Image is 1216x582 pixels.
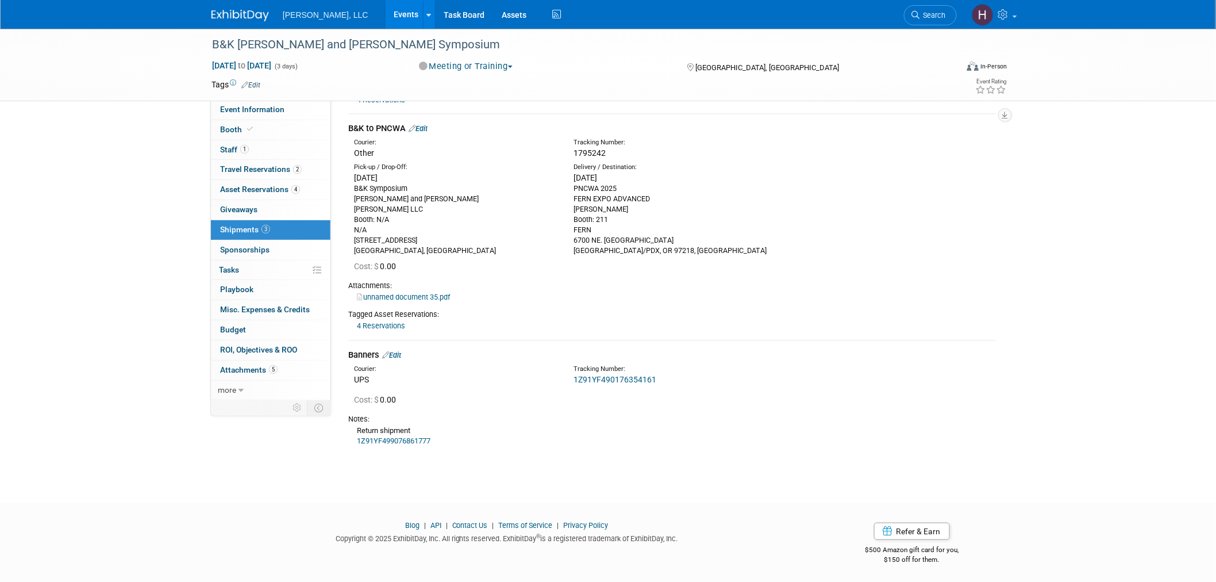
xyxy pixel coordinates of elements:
[220,345,297,354] span: ROI, Objectives & ROO
[919,11,946,20] span: Search
[211,340,330,360] a: ROI, Objectives & ROO
[499,521,553,530] a: Terms of Service
[208,35,940,55] div: B&K [PERSON_NAME] and [PERSON_NAME] Symposium
[409,124,428,133] a: Edit
[241,81,260,89] a: Edit
[274,63,298,70] span: (3 days)
[220,305,310,314] span: Misc. Expenses & Credits
[219,265,239,274] span: Tasks
[819,555,1005,565] div: $150 off for them.
[904,5,957,25] a: Search
[430,521,441,530] a: API
[211,280,330,300] a: Playbook
[574,172,776,183] div: [DATE]
[348,281,996,291] div: Attachments:
[211,220,330,240] a: Shipments3
[354,172,556,183] div: [DATE]
[283,10,368,20] span: [PERSON_NAME], LLC
[354,262,401,271] span: 0.00
[415,60,517,72] button: Meeting or Training
[211,60,272,71] span: [DATE] [DATE]
[211,100,330,120] a: Event Information
[574,138,831,147] div: Tracking Number:
[354,183,556,256] div: B&K Symposium [PERSON_NAME] and [PERSON_NAME] [PERSON_NAME] LLC Booth: N/A N/A [STREET_ADDRESS] [...
[354,365,556,374] div: Courier:
[354,147,556,159] div: Other
[976,79,1007,85] div: Event Rating
[211,120,330,140] a: Booth
[240,145,249,154] span: 1
[211,300,330,320] a: Misc. Expenses & Credits
[211,10,269,21] img: ExhibitDay
[874,523,950,540] a: Refer & Earn
[291,185,300,194] span: 4
[354,262,380,271] span: Cost: $
[382,351,401,359] a: Edit
[261,225,270,233] span: 3
[220,125,255,134] span: Booth
[490,521,497,530] span: |
[348,414,996,424] div: Notes:
[564,521,609,530] a: Privacy Policy
[357,293,450,301] a: unnamed document 35.pdf
[220,245,270,254] span: Sponsorships
[421,521,429,530] span: |
[220,205,257,214] span: Giveaways
[695,63,839,72] span: [GEOGRAPHIC_DATA], [GEOGRAPHIC_DATA]
[348,309,996,320] div: Tagged Asset Reservations:
[354,138,556,147] div: Courier:
[220,164,302,174] span: Travel Reservations
[220,325,246,334] span: Budget
[236,61,247,70] span: to
[354,374,556,385] div: UPS
[220,225,270,234] span: Shipments
[357,95,405,104] a: 4 Reservations
[211,160,330,179] a: Travel Reservations2
[357,321,405,330] a: 4 Reservations
[354,395,380,404] span: Cost: $
[211,79,260,90] td: Tags
[220,285,253,294] span: Playbook
[348,349,996,361] div: Banners
[211,140,330,160] a: Staff1
[348,424,996,447] div: Return shipment
[220,145,249,154] span: Staff
[220,185,300,194] span: Asset Reservations
[211,531,802,544] div: Copyright © 2025 ExhibitDay, Inc. All rights reserved. ExhibitDay is a registered trademark of Ex...
[574,148,606,158] span: 1795242
[348,122,996,135] div: B&K to PNCWA
[972,4,994,26] img: Hannah Mulholland
[967,62,979,71] img: Format-Inperson.png
[354,395,401,404] span: 0.00
[443,521,451,530] span: |
[574,365,831,374] div: Tracking Number:
[405,521,420,530] a: Blog
[211,240,330,260] a: Sponsorships
[211,381,330,400] a: more
[980,62,1007,71] div: In-Person
[537,533,541,539] sup: ®
[211,180,330,200] a: Asset Reservations4
[211,320,330,340] a: Budget
[574,163,776,172] div: Delivery / Destination:
[247,126,253,132] i: Booth reservation complete
[220,365,278,374] span: Attachments
[269,365,278,374] span: 5
[211,261,330,280] a: Tasks
[218,385,236,395] span: more
[307,400,331,415] td: Toggle Event Tabs
[354,163,556,172] div: Pick-up / Drop-Off:
[574,183,776,256] div: PNCWA 2025 FERN EXPO ADVANCED [PERSON_NAME] Booth: 211 FERN 6700 NE. [GEOGRAPHIC_DATA] [GEOGRAPHI...
[889,60,1007,77] div: Event Format
[287,400,307,415] td: Personalize Event Tab Strip
[819,538,1005,564] div: $500 Amazon gift card for you,
[293,165,302,174] span: 2
[357,436,430,445] a: 1Z91YF499076861777
[211,200,330,220] a: Giveaways
[574,375,656,384] a: 1Z91YF490176354161
[211,361,330,380] a: Attachments5
[452,521,488,530] a: Contact Us
[220,105,284,114] span: Event Information
[555,521,562,530] span: |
